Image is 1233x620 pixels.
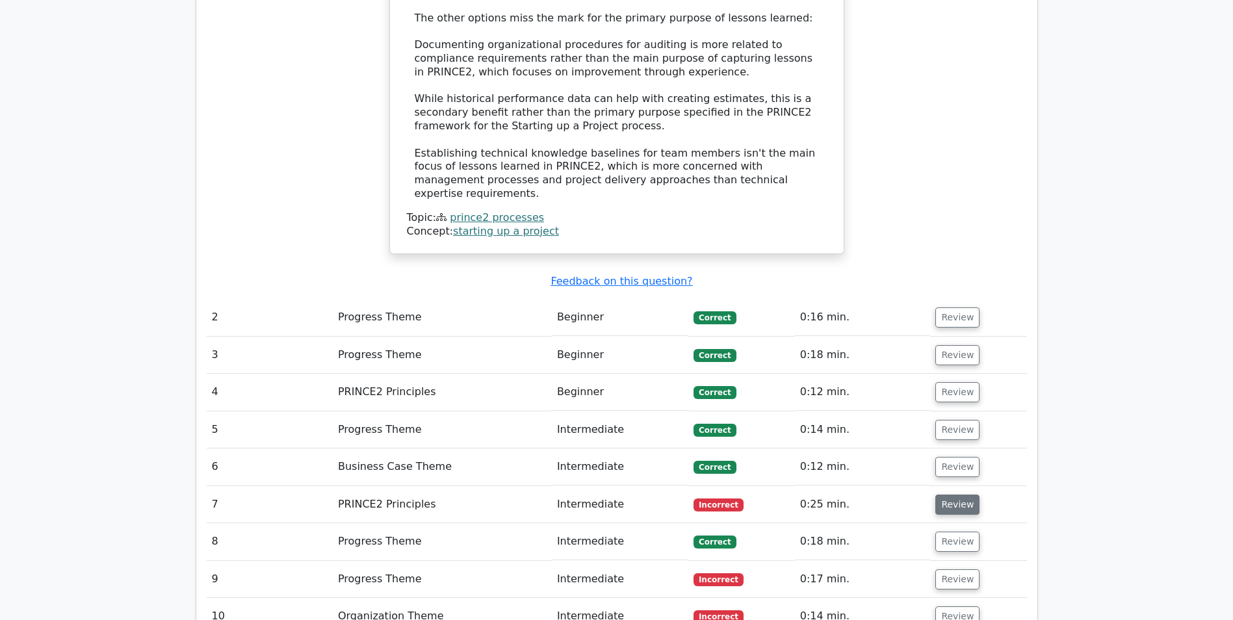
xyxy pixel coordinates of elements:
td: 0:12 min. [795,374,931,411]
span: Correct [694,461,736,474]
td: Progress Theme [333,299,552,336]
span: Correct [694,424,736,437]
button: Review [935,307,980,328]
td: Beginner [552,299,688,336]
td: 4 [207,374,333,411]
td: 0:18 min. [795,337,931,374]
td: Beginner [552,374,688,411]
button: Review [935,495,980,515]
td: 5 [207,411,333,448]
td: 0:14 min. [795,411,931,448]
td: 0:17 min. [795,561,931,598]
span: Correct [694,386,736,399]
td: Progress Theme [333,523,552,560]
td: Beginner [552,337,688,374]
td: 0:12 min. [795,448,931,485]
td: 0:25 min. [795,486,931,523]
td: Progress Theme [333,411,552,448]
button: Review [935,569,980,589]
td: Intermediate [552,486,688,523]
button: Review [935,532,980,552]
td: PRINCE2 Principles [333,374,552,411]
div: Topic: [407,211,827,225]
div: Concept: [407,225,827,239]
td: 8 [207,523,333,560]
a: starting up a project [453,225,559,237]
span: Correct [694,349,736,362]
td: Progress Theme [333,561,552,598]
button: Review [935,382,980,402]
span: Incorrect [694,573,744,586]
button: Review [935,420,980,440]
td: PRINCE2 Principles [333,486,552,523]
td: 2 [207,299,333,336]
td: Intermediate [552,448,688,485]
button: Review [935,457,980,477]
td: 0:18 min. [795,523,931,560]
span: Correct [694,311,736,324]
a: Feedback on this question? [551,275,692,287]
td: Intermediate [552,561,688,598]
td: Progress Theme [333,337,552,374]
td: Business Case Theme [333,448,552,485]
a: prince2 processes [450,211,544,224]
td: 0:16 min. [795,299,931,336]
td: Intermediate [552,523,688,560]
td: 7 [207,486,333,523]
button: Review [935,345,980,365]
span: Correct [694,536,736,549]
td: 9 [207,561,333,598]
td: 6 [207,448,333,485]
td: 3 [207,337,333,374]
span: Incorrect [694,498,744,511]
td: Intermediate [552,411,688,448]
